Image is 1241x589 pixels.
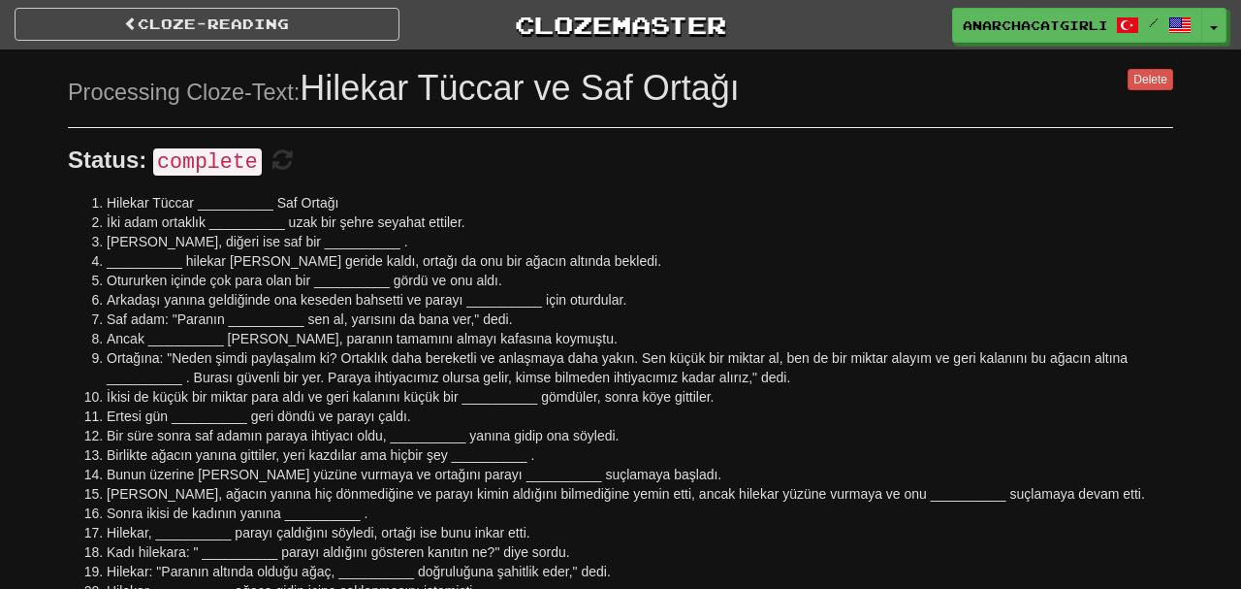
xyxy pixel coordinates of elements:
[107,467,523,482] span: Bunun üzerine [PERSON_NAME] yüzüne vurmaya ve ortağını parayı
[107,214,206,230] span: İki adam ortaklık
[281,544,570,560] span: parayı aldığını gösteren kanıtın ne?" diye sordu.
[963,16,1106,34] span: anarchacatgirlism
[394,273,502,288] span: gördü ve onu aldı.
[209,214,285,230] span: kurup
[391,428,466,443] span: ortağının
[107,447,448,463] span: Birlikte ağacın yanına gittiler, yeri kazdılar ama hiçbir şey
[338,564,414,579] span: söylediklerimin
[172,409,247,424] span: hilekar
[156,525,232,540] span: ortağının
[605,467,721,482] span: suçlamaya başladı.
[68,147,146,173] strong: Status:
[107,253,182,269] span: Yoldayken
[153,148,262,176] code: complete
[325,234,400,249] span: adamdı
[251,409,411,424] span: geri döndü ve parayı çaldı.
[229,311,304,327] span: yarısını
[469,428,619,443] span: yanına gidip ona söyledi.
[530,447,534,463] span: .
[931,486,1006,502] span: hırsızlıkla
[462,389,538,405] span: çukura
[107,525,152,540] span: Hilekar,
[198,195,273,211] span: ve
[68,69,1173,108] h1: Hilekar Tüccar ve Saf Ortağı
[107,273,310,288] span: Otururken içinde çok para olan bir
[314,273,390,288] span: kese
[526,467,602,482] span: çalmakla
[107,544,198,560] span: Kadı hilekara: "
[202,544,277,560] span: Ortağının
[541,389,714,405] span: gömdüler, sonra köye gittiler.
[307,311,512,327] span: sen al, yarısını da bana ver," dedi.
[429,8,813,42] a: Clozemaster
[546,292,626,308] span: için oturdular.
[107,311,225,327] span: Saf adam: "Paranın
[285,506,361,521] span: gittiler
[107,292,462,308] span: Arkadaşı yanına geldiğinde ona keseden bahsetti ve parayı
[228,331,618,346] span: [PERSON_NAME], paranın tamamını almayı kafasına koymuştu.
[107,195,194,211] span: Hilekar Tüccar
[148,331,224,346] span: hilekar
[186,253,661,269] span: hilekar [PERSON_NAME] geride kaldı, ortağı da onu bir ağacın altında bekledi.
[107,486,927,502] span: [PERSON_NAME], ağacın yanına hiç dönmediğine ve parayı kimin aldığını bilmediğine yemin etti, anc...
[289,214,465,230] span: uzak bir şehre seyahat ettiler.
[186,370,791,385] span: . Burası güvenli bir yer. Paraya ihtiyacımız olursa gelir, kimse bilmeden ihtiyacımız kadar alırı...
[107,409,168,424] span: Ertesi gün
[452,447,527,463] span: bulamadılar
[1128,69,1173,90] a: Delete
[68,80,300,105] small: Processing Cloze-Text:
[15,8,399,41] a: Cloze-Reading
[107,234,321,249] span: [PERSON_NAME], diğeri ise saf bir
[107,389,459,405] span: İkisi de küçük bir miktar para aldı ve geri kalanını küçük bir
[1010,486,1145,502] span: suçlamaya devam etti.
[418,564,611,579] span: doğruluğuna şahitlik eder," dedi.
[277,195,339,211] span: Saf Ortağı
[952,8,1202,43] a: anarchacatgirlism /
[107,564,334,579] span: Hilekar: "Paranın altında olduğu ağaç,
[107,350,1128,366] span: Ortağına: "Neden şimdi paylaşalım ki? Ortaklık daha bereketli ve anlaşmaya daha yakın. Sen küçük ...
[235,525,529,540] span: parayı çaldığını söyledi, ortağı ise bunu inkar etti.
[107,506,281,521] span: Sonra ikisi de kadının yanına
[107,428,387,443] span: Bir süre sonra saf adamın paraya ihtiyacı oldu,
[466,292,542,308] span: paylaşmak
[107,370,182,385] span: gömelim
[1149,16,1159,29] span: /
[364,506,367,521] span: .
[107,331,144,346] span: Ancak
[404,234,408,249] span: .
